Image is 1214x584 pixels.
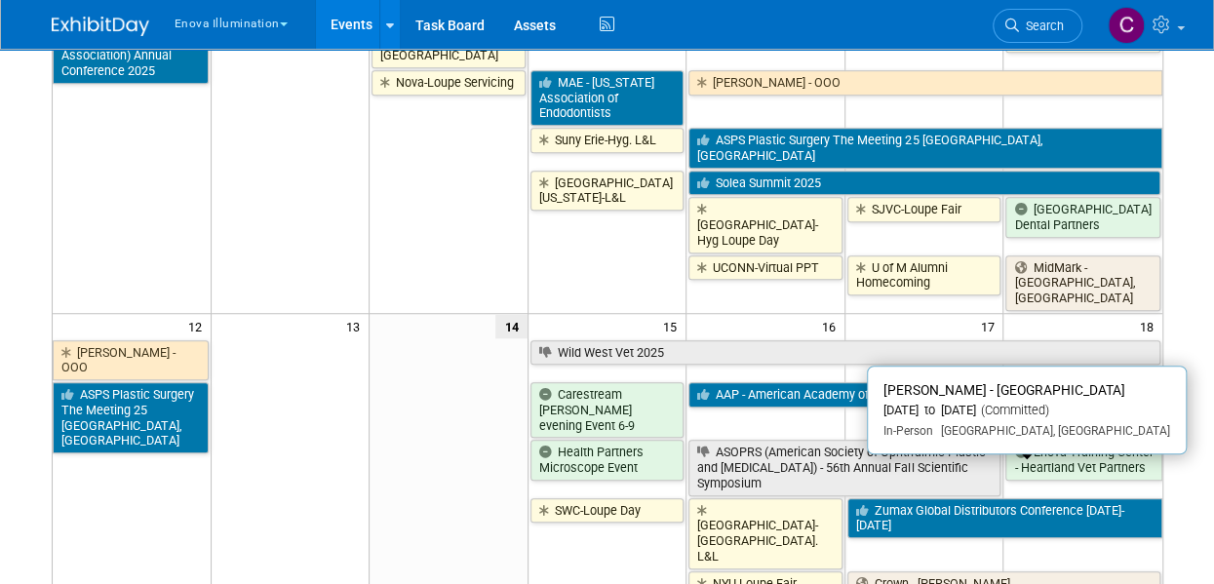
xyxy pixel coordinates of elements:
a: [GEOGRAPHIC_DATA]-[GEOGRAPHIC_DATA]. L&L [688,498,842,569]
a: Nova-Loupe Servicing [372,70,526,96]
a: ASPS Plastic Surgery The Meeting 25 [GEOGRAPHIC_DATA], [GEOGRAPHIC_DATA] [53,382,209,453]
a: U of M Alumni Homecoming [847,255,1001,295]
span: 14 [495,314,528,338]
a: UCONN-Virtual PPT [688,255,842,281]
a: Enova Training Center - Heartland Vet Partners [1005,440,1161,480]
span: 15 [661,314,685,338]
a: SJVC-Loupe Fair [847,197,1001,222]
span: In-Person [883,424,933,438]
span: 17 [978,314,1002,338]
a: Health Partners Microscope Event [530,440,685,480]
a: MAE - [US_STATE] Association of Endodontists [530,70,685,126]
a: Solea Summit 2025 [688,171,1159,196]
a: MidMark - [GEOGRAPHIC_DATA], [GEOGRAPHIC_DATA] [1005,255,1159,311]
span: 18 [1138,314,1162,338]
a: [PERSON_NAME] - OOO [688,70,1161,96]
a: ASPS Plastic Surgery The Meeting 25 [GEOGRAPHIC_DATA], [GEOGRAPHIC_DATA] [688,128,1161,168]
a: Suny Erie-Hyg. L&L [530,128,685,153]
a: [GEOGRAPHIC_DATA] Dental Partners [1005,197,1159,237]
span: 16 [820,314,844,338]
span: 13 [344,314,369,338]
a: Zumax Global Distributors Conference [DATE]-[DATE] [847,498,1162,538]
span: Search [1019,19,1064,33]
a: [GEOGRAPHIC_DATA]-Hyg Loupe Day [688,197,842,253]
a: Wild West Vet 2025 [530,340,1160,366]
div: [DATE] to [DATE] [883,403,1170,419]
img: ExhibitDay [52,17,149,36]
a: SWC-Loupe Day [530,498,685,524]
span: 12 [186,314,211,338]
a: AAP - American Academy of Periodontology 2025 [688,382,1000,408]
a: ASOPRS (American Society of Ophthalmic Plastic and [MEDICAL_DATA]) - 56th Annual Fall Scientific ... [688,440,1000,495]
a: [PERSON_NAME] - OOO [53,340,209,380]
img: Coley McClendon [1108,7,1145,44]
a: Search [993,9,1082,43]
a: Carestream [PERSON_NAME] evening Event 6-9 [530,382,685,438]
span: [GEOGRAPHIC_DATA], [GEOGRAPHIC_DATA] [933,424,1170,438]
a: [GEOGRAPHIC_DATA][US_STATE]-L&L [530,171,685,211]
span: [PERSON_NAME] - [GEOGRAPHIC_DATA] [883,382,1125,398]
span: (Committed) [976,403,1049,417]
